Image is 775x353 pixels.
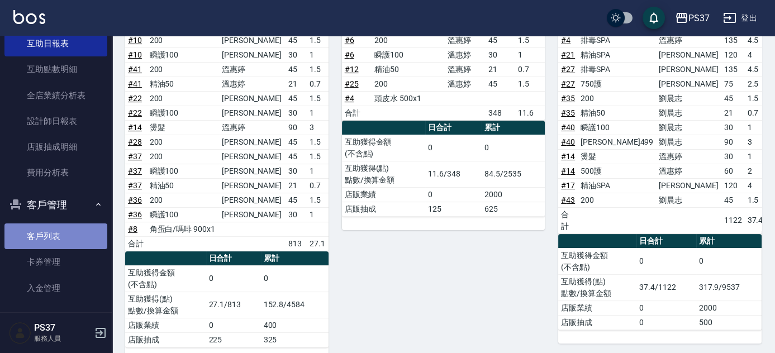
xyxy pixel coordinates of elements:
[721,47,745,62] td: 120
[219,120,285,135] td: 溫惠婷
[286,33,307,47] td: 45
[147,193,220,207] td: 200
[561,65,575,74] a: #27
[745,178,766,193] td: 4
[286,120,307,135] td: 90
[206,292,261,318] td: 27.1/813
[307,149,329,164] td: 1.5
[345,50,354,59] a: #6
[482,202,545,216] td: 625
[147,106,220,120] td: 瞬護100
[515,106,545,120] td: 11.6
[721,135,745,149] td: 90
[125,251,329,347] table: a dense table
[286,91,307,106] td: 45
[219,62,285,77] td: 溫惠婷
[147,135,220,149] td: 200
[445,33,486,47] td: 溫惠婷
[125,332,206,347] td: 店販抽成
[125,292,206,318] td: 互助獲得(點) 點數/換算金額
[128,181,142,190] a: #37
[721,164,745,178] td: 60
[425,135,482,161] td: 0
[307,106,329,120] td: 1
[643,7,665,29] button: save
[9,322,31,344] img: Person
[147,178,220,193] td: 精油50
[206,332,261,347] td: 225
[578,193,656,207] td: 200
[656,135,721,149] td: 劉晨志
[721,207,745,233] td: 1122
[34,322,91,333] h5: PS37
[286,62,307,77] td: 45
[719,8,762,28] button: 登出
[147,47,220,62] td: 瞬護100
[286,207,307,222] td: 30
[219,106,285,120] td: [PERSON_NAME]
[486,106,515,120] td: 348
[261,318,329,332] td: 400
[261,292,329,318] td: 152.8/4584
[656,178,721,193] td: [PERSON_NAME]
[13,10,45,24] img: Logo
[128,50,142,59] a: #10
[656,33,721,47] td: 溫惠婷
[688,11,710,25] div: PS37
[128,166,142,175] a: #37
[721,91,745,106] td: 45
[745,120,766,135] td: 1
[745,135,766,149] td: 3
[745,91,766,106] td: 1.5
[745,106,766,120] td: 0.7
[561,152,575,161] a: #14
[342,161,425,187] td: 互助獲得(點) 點數/換算金額
[128,94,142,103] a: #22
[745,193,766,207] td: 1.5
[578,178,656,193] td: 精油SPA
[515,47,545,62] td: 1
[219,149,285,164] td: [PERSON_NAME]
[721,149,745,164] td: 30
[4,223,107,249] a: 客戶列表
[745,33,766,47] td: 4.5
[558,315,636,330] td: 店販抽成
[696,234,762,249] th: 累計
[578,120,656,135] td: 瞬護100
[486,33,515,47] td: 45
[342,106,372,120] td: 合計
[636,248,696,274] td: 0
[261,332,329,347] td: 325
[656,106,721,120] td: 劉晨志
[561,166,575,175] a: #14
[745,77,766,91] td: 2.5
[342,187,425,202] td: 店販業績
[286,149,307,164] td: 45
[578,91,656,106] td: 200
[482,187,545,202] td: 2000
[721,106,745,120] td: 21
[578,62,656,77] td: 排毒SPA
[578,77,656,91] td: 750護
[206,265,261,292] td: 0
[286,193,307,207] td: 45
[4,275,107,301] a: 入金管理
[307,91,329,106] td: 1.5
[128,79,142,88] a: #41
[578,164,656,178] td: 500護
[696,274,762,300] td: 317.9/9537
[345,36,354,45] a: #6
[636,234,696,249] th: 日合計
[4,249,107,275] a: 卡券管理
[219,33,285,47] td: [PERSON_NAME]
[345,65,359,74] a: #12
[561,50,575,59] a: #21
[578,33,656,47] td: 排毒SPA
[578,47,656,62] td: 精油SPA
[4,134,107,160] a: 店販抽成明細
[745,47,766,62] td: 4
[128,137,142,146] a: #28
[372,77,445,91] td: 200
[307,33,329,47] td: 1.5
[286,106,307,120] td: 30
